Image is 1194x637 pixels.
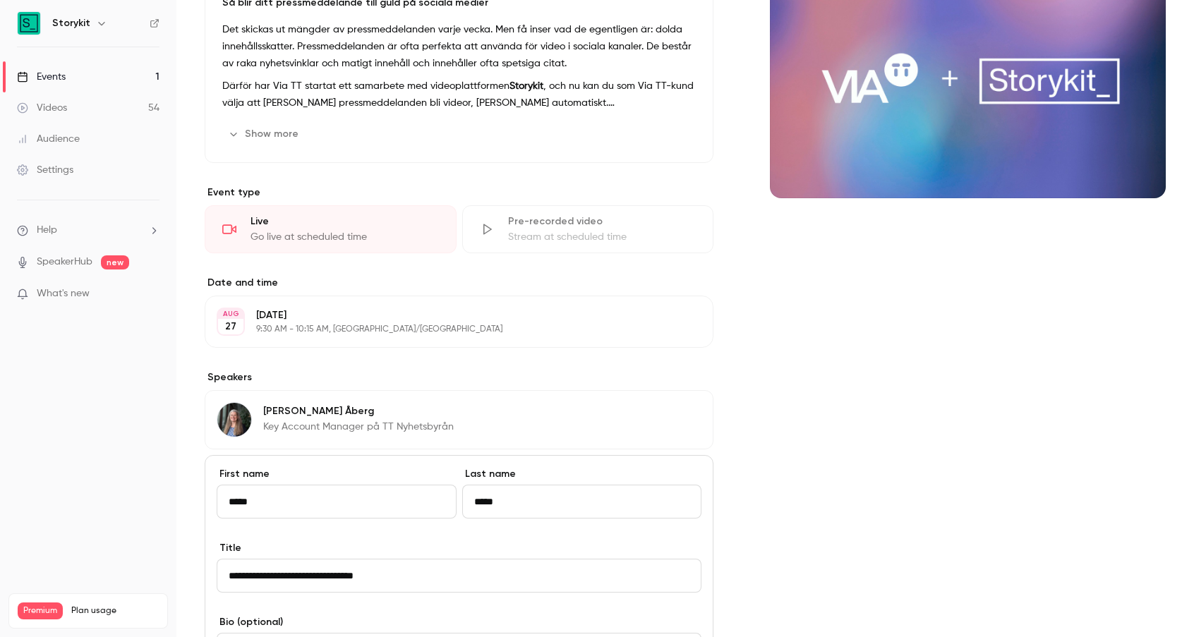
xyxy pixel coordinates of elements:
p: Event type [205,186,713,200]
label: Title [217,541,701,555]
p: 27 [225,320,236,334]
span: What's new [37,286,90,301]
div: Audience [17,132,80,146]
label: Speakers [205,370,713,384]
p: 9:30 AM - 10:15 AM, [GEOGRAPHIC_DATA]/[GEOGRAPHIC_DATA] [256,324,639,335]
p: [DATE] [256,308,639,322]
img: Storykit [18,12,40,35]
span: Plan usage [71,605,159,617]
strong: Storykit [509,81,543,91]
h6: Storykit [52,16,90,30]
span: Premium [18,602,63,619]
label: First name [217,467,457,481]
p: Key Account Manager på TT Nyhetsbyrån [263,420,454,434]
button: Show more [222,123,307,145]
a: SpeakerHub [37,255,92,269]
div: Events [17,70,66,84]
div: Live [251,214,439,229]
img: Catherine Åberg [217,403,251,437]
div: Videos [17,101,67,115]
div: Catherine Åberg[PERSON_NAME] ÅbergKey Account Manager på TT Nyhetsbyrån [205,390,713,449]
div: Stream at scheduled time [508,230,696,244]
iframe: Noticeable Trigger [143,288,159,301]
p: [PERSON_NAME] Åberg [263,404,454,418]
li: help-dropdown-opener [17,223,159,238]
div: Go live at scheduled time [251,230,439,244]
label: Bio (optional) [217,615,701,629]
div: Pre-recorded videoStream at scheduled time [462,205,714,253]
span: new [101,255,129,269]
p: Därför har Via TT startat ett samarbete med videoplattformen , och nu kan du som Via TT-kund välj... [222,78,696,111]
label: Date and time [205,276,713,290]
div: AUG [218,309,243,319]
div: Pre-recorded video [508,214,696,229]
div: LiveGo live at scheduled time [205,205,457,253]
span: Help [37,223,57,238]
label: Last name [462,467,702,481]
p: Det skickas ut mängder av pressmeddelanden varje vecka. Men få inser vad de egentligen är: dolda ... [222,21,696,72]
div: Settings [17,163,73,177]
